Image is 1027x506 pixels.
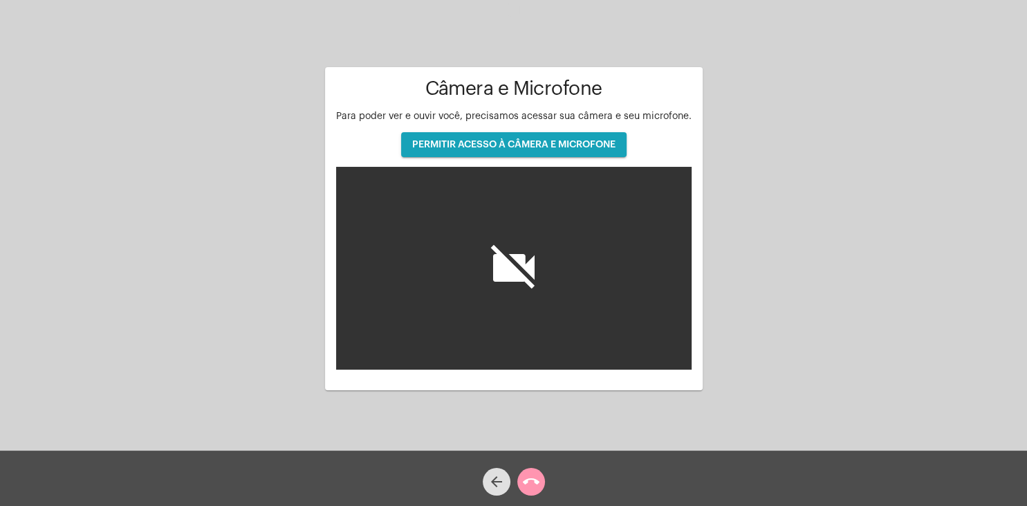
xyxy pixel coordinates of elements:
[401,132,627,157] button: PERMITIR ACESSO À CÂMERA E MICROFONE
[488,473,505,490] mat-icon: arrow_back
[336,111,692,121] span: Para poder ver e ouvir você, precisamos acessar sua câmera e seu microfone.
[523,473,539,490] mat-icon: call_end
[412,140,616,150] span: PERMITIR ACESSO À CÂMERA E MICROFONE
[486,240,542,296] i: videocam_off
[336,78,692,100] h1: Câmera e Microfone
